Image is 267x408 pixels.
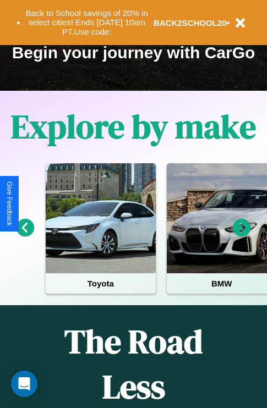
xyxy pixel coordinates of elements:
button: Back to School savings of 20% in select cities! Ends [DATE] 10am PT.Use code: [20,5,154,40]
div: Give Feedback [6,181,13,226]
div: Open Intercom Messenger [11,371,37,397]
h1: Explore by make [11,104,256,149]
h4: Toyota [46,273,156,294]
b: BACK2SCHOOL20 [154,18,227,27]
